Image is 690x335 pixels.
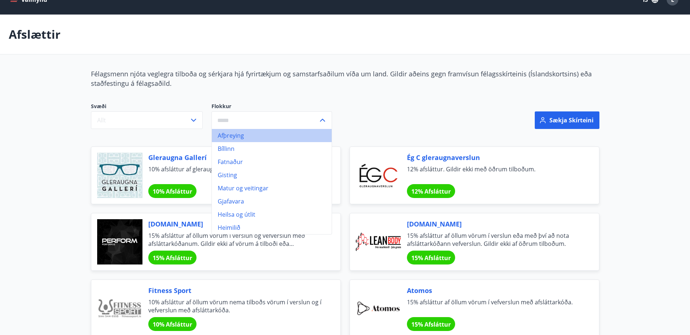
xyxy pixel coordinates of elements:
[212,182,332,195] li: Matur og veitingar
[153,254,192,262] span: 15% Afsláttur
[9,26,61,42] p: Afslættir
[535,111,599,129] button: Sækja skírteini
[212,168,332,182] li: Gisting
[91,69,592,88] span: Félagsmenn njóta veglegra tilboða og sérkjara hjá fyrirtækjum og samstarfsaðilum víða um land. Gi...
[211,103,332,110] label: Flokkur
[407,232,582,248] span: 15% afsláttur af öllum vörum í verslun eða með því að nota afsláttarkóðann vefverslun. Gildir ekk...
[407,153,582,162] span: Ég C gleraugnaverslun
[153,187,192,195] span: 10% Afsláttur
[148,232,323,248] span: 15% afsláttur af öllum vörum í verslun og vefverslun með afsláttarkóðanum. Gildir ekki af vörum á...
[212,129,332,142] li: Afþreying
[148,286,323,295] span: Fitness Sport
[411,254,451,262] span: 15% Afsláttur
[407,219,582,229] span: [DOMAIN_NAME]
[148,153,323,162] span: Gleraugna Gallerí
[91,111,203,129] button: Allt
[212,155,332,168] li: Fatnaður
[411,187,451,195] span: 12% Afsláttur
[212,208,332,221] li: Heilsa og útlit
[148,219,323,229] span: [DOMAIN_NAME]
[91,103,203,111] span: Svæði
[411,320,451,328] span: 15% Afsláttur
[212,221,332,234] li: Heimilið
[148,298,323,314] span: 10% afsláttur af öllum vörum nema tilboðs vörum í verslun og í vefverslun með afsláttarkóða.
[212,142,332,155] li: Bíllinn
[407,165,582,181] span: 12% afsláttur. Gildir ekki með öðrum tilboðum.
[148,165,323,181] span: 10% afsláttur af gleraugum.
[407,298,582,314] span: 15% afsláttur af öllum vörum í vefverslun með afsláttarkóða.
[97,116,106,124] span: Allt
[212,195,332,208] li: Gjafavara
[407,286,582,295] span: Atomos
[153,320,192,328] span: 10% Afsláttur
